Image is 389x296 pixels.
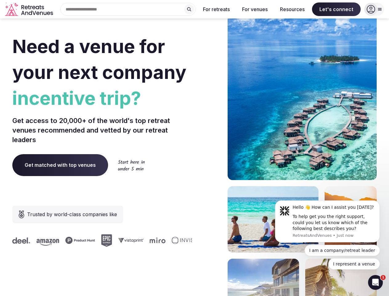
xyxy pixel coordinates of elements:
a: Get matched with top venues [12,154,108,176]
img: Start here in under 5 min [118,160,145,171]
span: Let's connect [312,2,361,16]
iframe: Intercom notifications message [266,195,389,273]
button: For retreats [198,2,235,16]
p: Get access to 20,000+ of the world's top retreat venues recommended and vetted by our retreat lea... [12,116,192,144]
svg: Vistaprint company logo [118,238,143,243]
svg: Deel company logo [12,237,30,244]
img: yoga on tropical beach [228,186,318,253]
svg: Epic Games company logo [100,234,111,247]
span: 1 [381,275,386,280]
svg: Miro company logo [149,237,165,243]
svg: Retreats and Venues company logo [5,2,54,16]
iframe: Intercom live chat [368,275,383,290]
span: Need a venue for your next company [12,35,186,83]
img: woman sitting in back of truck with camels [325,186,377,253]
span: Trusted by world-class companies like [27,211,117,218]
a: Visit the homepage [5,2,54,16]
button: For venues [237,2,273,16]
span: incentive trip? [12,85,192,111]
svg: Invisible company logo [171,237,205,244]
button: Resources [275,2,310,16]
